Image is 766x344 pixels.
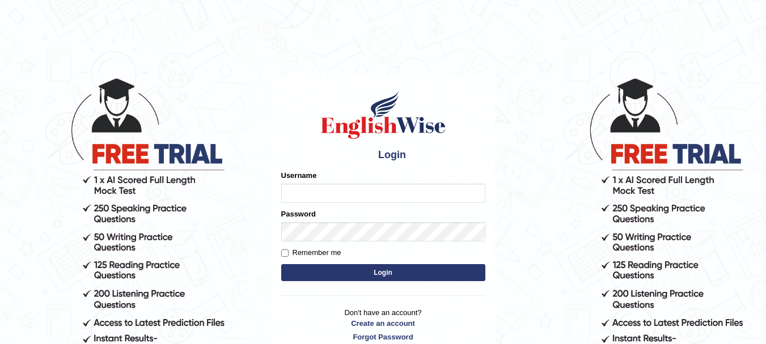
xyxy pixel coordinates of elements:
a: Create an account [281,318,485,329]
label: Username [281,170,317,181]
h4: Login [281,146,485,164]
input: Remember me [281,249,289,257]
label: Remember me [281,247,341,258]
img: Logo of English Wise sign in for intelligent practice with AI [319,90,448,141]
a: Forgot Password [281,332,485,342]
button: Login [281,264,485,281]
label: Password [281,209,316,219]
p: Don't have an account? [281,307,485,342]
